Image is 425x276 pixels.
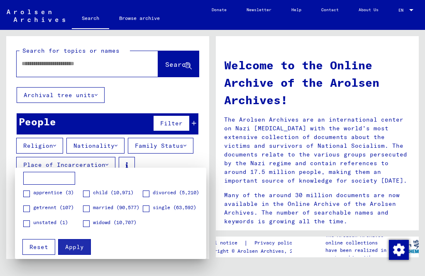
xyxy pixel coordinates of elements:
[388,239,408,259] div: Change consent
[93,219,137,226] span: widowd (10,707)
[93,204,139,211] span: married (90,577)
[33,189,74,196] span: apprentice (3)
[153,189,199,196] span: divorced (5,210)
[153,204,196,211] span: single (63,592)
[65,243,84,251] span: Apply
[58,239,91,255] button: Apply
[93,189,134,196] span: child (10,971)
[33,204,74,211] span: getrennt (107)
[33,219,68,226] span: unstated (1)
[389,240,409,260] img: Change consent
[22,239,55,255] button: Reset
[29,243,48,251] span: Reset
